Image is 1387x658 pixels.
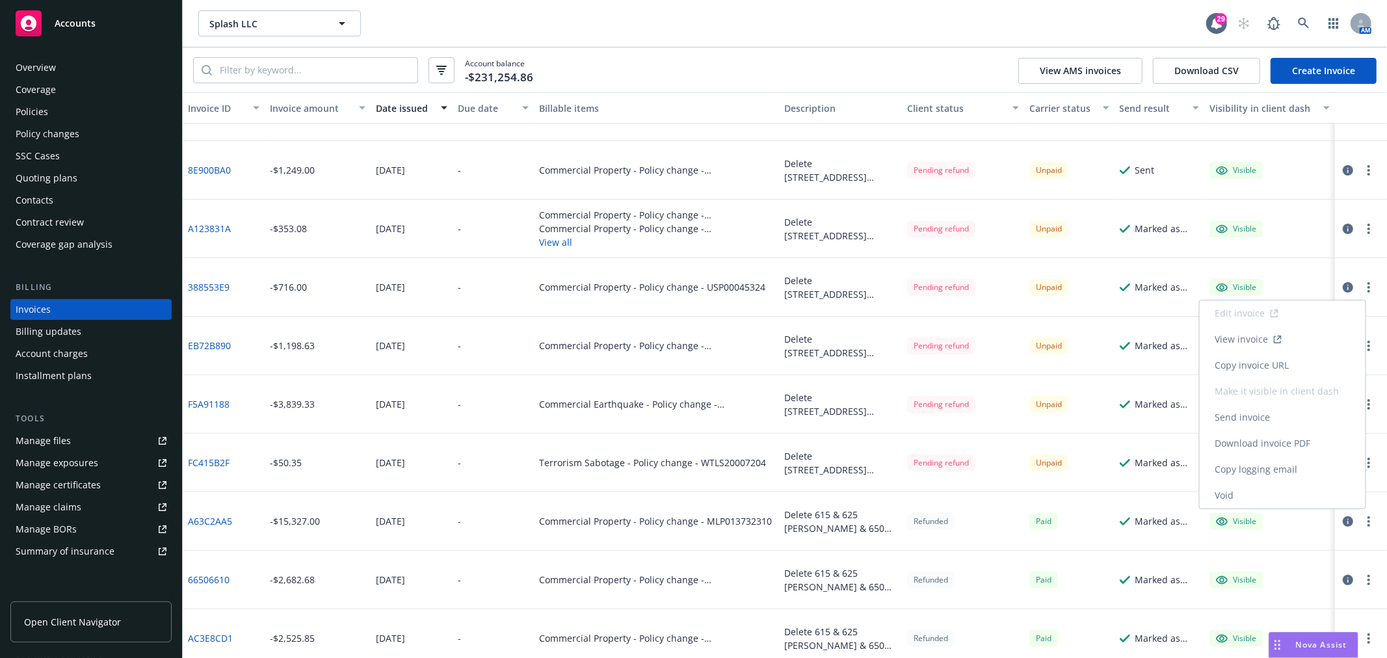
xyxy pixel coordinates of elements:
[188,280,230,294] a: 388553E9
[458,631,461,645] div: -
[10,5,172,42] a: Accounts
[10,168,172,189] a: Quoting plans
[10,124,172,144] a: Policy changes
[539,208,774,222] div: Commercial Property - Policy change - B128429614W24
[16,190,53,211] div: Contacts
[539,280,765,294] div: Commercial Property - Policy change - USP00045324
[270,222,307,235] div: -$353.08
[539,631,774,645] div: Commercial Property - Policy change - 78A3PP000010701
[16,519,77,540] div: Manage BORs
[1296,639,1347,650] span: Nova Assist
[55,18,96,29] span: Accounts
[539,397,774,411] div: Commercial Earthquake - Policy change - 42PRP00043811
[1029,513,1058,529] div: Paid
[1231,10,1257,36] a: Start snowing
[24,615,121,629] span: Open Client Navigator
[198,10,361,36] button: Splash LLC
[784,449,897,477] div: Delete [STREET_ADDRESS] Locations Eff [DATE]
[1135,397,1199,411] div: Marked as sent
[539,101,774,115] div: Billable items
[784,566,897,594] div: Delete 615 & 625 [PERSON_NAME] & 650 Vaqueros Eff. [DATE]
[270,631,315,645] div: -$2,525.85
[1135,163,1155,177] div: Sent
[188,456,230,469] a: FC415B2F
[458,163,461,177] div: -
[183,92,265,124] button: Invoice ID
[458,397,461,411] div: -
[270,514,320,528] div: -$15,327.00
[188,222,231,235] a: A123831A
[1029,630,1058,646] span: Paid
[458,514,461,528] div: -
[465,69,533,86] span: -$231,254.86
[1024,92,1114,124] button: Carrier status
[1261,10,1287,36] a: Report a Bug
[539,573,774,586] div: Commercial Property - Policy change - RMP7092916809
[10,497,172,518] a: Manage claims
[1029,279,1068,295] div: Unpaid
[10,430,172,451] a: Manage files
[10,79,172,100] a: Coverage
[10,475,172,495] a: Manage certificates
[1029,396,1068,412] div: Unpaid
[784,101,897,115] div: Description
[376,339,405,352] div: [DATE]
[465,58,533,82] span: Account balance
[270,339,315,352] div: -$1,198.63
[16,475,101,495] div: Manage certificates
[188,339,231,352] a: EB72B890
[16,234,112,255] div: Coverage gap analysis
[1029,162,1068,178] div: Unpaid
[1215,13,1227,25] div: 29
[10,190,172,211] a: Contacts
[10,453,172,473] a: Manage exposures
[16,124,79,144] div: Policy changes
[907,572,955,588] div: Refunded
[371,92,453,124] button: Date issued
[784,157,897,184] div: Delete [STREET_ADDRESS] Locations Eff [DATE]- Allrisk
[1291,10,1317,36] a: Search
[376,280,405,294] div: [DATE]
[1018,58,1143,84] button: View AMS invoices
[188,101,245,115] div: Invoice ID
[16,430,71,451] div: Manage files
[458,573,461,586] div: -
[16,365,92,386] div: Installment plans
[10,412,172,425] div: Tools
[188,514,232,528] a: A63C2AA5
[1153,58,1260,84] button: Download CSV
[16,541,114,562] div: Summary of insurance
[1135,339,1199,352] div: Marked as sent
[1200,352,1366,378] a: Copy invoice URL
[1135,280,1199,294] div: Marked as sent
[376,573,405,586] div: [DATE]
[539,514,772,528] div: Commercial Property - Policy change - MLP013732310
[188,397,230,411] a: F5A91188
[907,220,975,237] div: Pending refund
[16,168,77,189] div: Quoting plans
[202,65,212,75] svg: Search
[1321,10,1347,36] a: Switch app
[10,299,172,320] a: Invoices
[270,456,302,469] div: -$50.35
[1200,482,1366,508] a: Void
[784,508,897,535] div: Delete 615 & 625 [PERSON_NAME] & 650 Vaqueros Eff. [DATE]
[784,332,897,360] div: Delete [STREET_ADDRESS] Locations Eff [DATE]
[10,101,172,122] a: Policies
[16,321,81,342] div: Billing updates
[784,391,897,418] div: Delete [STREET_ADDRESS] Locations Eff [DATE]
[10,146,172,166] a: SSC Cases
[16,343,88,364] div: Account charges
[784,625,897,652] div: Delete 615 & 625 [PERSON_NAME] & 650 Vaqueros Eff. [DATE]
[458,456,461,469] div: -
[10,212,172,233] a: Contract review
[16,101,48,122] div: Policies
[212,58,417,83] input: Filter by keyword...
[1269,633,1286,657] div: Drag to move
[1135,573,1199,586] div: Marked as sent
[784,215,897,243] div: Delete [STREET_ADDRESS] Locations Eff [DATE]- AllRisk
[188,163,231,177] a: 8E900BA0
[907,279,975,295] div: Pending refund
[907,337,975,354] div: Pending refund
